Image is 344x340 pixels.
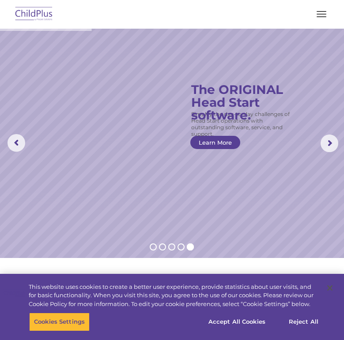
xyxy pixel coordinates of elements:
button: Reject All [276,313,331,331]
div: This website uses cookies to create a better user experience, provide statistics about user visit... [29,283,320,309]
rs-layer: The ORIGINAL Head Start software. [191,83,299,122]
button: Cookies Settings [29,313,90,331]
img: ChildPlus by Procare Solutions [13,4,55,25]
a: Learn More [190,136,240,149]
rs-layer: Simplify the day-to-day challenges of Head Start operations with outstanding software, service, a... [191,111,291,137]
button: Close [320,278,340,298]
button: Accept All Cookies [204,313,270,331]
